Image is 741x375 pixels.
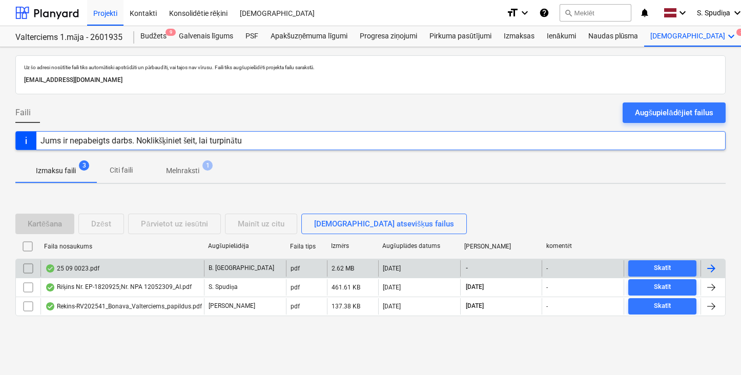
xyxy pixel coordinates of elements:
p: Izmaksu faili [36,165,76,176]
div: komentēt [546,242,620,250]
div: OCR pabeigts [45,264,55,273]
span: [DATE] [465,302,485,310]
div: [DATE] [383,265,401,272]
button: Skatīt [628,298,696,315]
div: pdf [291,265,300,272]
div: [DEMOGRAPHIC_DATA] atsevišķus failus [314,217,454,231]
div: Budžets [134,26,173,47]
button: Skatīt [628,260,696,277]
a: Pirkuma pasūtījumi [423,26,498,47]
div: Rēķins Nr. EP-1820925;Nr. NPA 12052309_AI.pdf [45,283,192,291]
div: 2.62 MB [332,265,354,272]
span: search [564,9,572,17]
div: Jums ir nepabeigts darbs. Noklikšķiniet šeit, lai turpinātu [40,136,242,145]
div: 137.38 KB [332,303,360,310]
div: Augšupielādēja [208,242,282,250]
i: keyboard_arrow_down [676,7,689,19]
div: - [546,303,548,310]
iframe: Chat Widget [690,326,741,375]
button: Augšupielādējiet failus [623,102,726,123]
button: [DEMOGRAPHIC_DATA] atsevišķus failus [301,214,467,234]
a: Naudas plūsma [582,26,645,47]
p: Melnraksti [166,165,199,176]
i: notifications [640,7,650,19]
div: pdf [291,284,300,291]
a: Progresa ziņojumi [354,26,423,47]
div: Rekins-RV202541_Bonava_Valterciems_papildus.pdf [45,302,202,310]
i: format_size [506,7,519,19]
div: Skatīt [654,300,671,312]
div: Faila tips [290,243,323,250]
span: 9 [166,29,176,36]
div: Augšupielādējiet failus [635,106,713,119]
i: keyboard_arrow_down [725,30,737,43]
span: S. Spudiņa [697,9,730,17]
div: 25 09 0023.pdf [45,264,99,273]
a: Galvenais līgums [173,26,239,47]
a: Ienākumi [541,26,582,47]
a: PSF [239,26,264,47]
div: Izmērs [331,242,374,250]
a: Apakšuzņēmuma līgumi [264,26,354,47]
div: OCR pabeigts [45,283,55,291]
span: 3 [79,160,89,171]
span: - [465,264,469,273]
p: [PERSON_NAME] [209,302,255,310]
div: Faila nosaukums [44,243,200,250]
p: S. Spudiņa [209,283,238,291]
div: Augšuplādes datums [382,242,456,250]
div: 461.61 KB [332,284,360,291]
p: Citi faili [109,165,133,176]
div: - [546,284,548,291]
i: keyboard_arrow_down [519,7,531,19]
div: [PERSON_NAME] [464,243,538,250]
a: Izmaksas [498,26,541,47]
div: [DATE] [383,284,401,291]
div: pdf [291,303,300,310]
div: OCR pabeigts [45,302,55,310]
p: [EMAIL_ADDRESS][DOMAIN_NAME] [24,75,717,86]
button: Meklēt [560,4,631,22]
p: Uz šo adresi nosūtītie faili tiks automātiski apstrādāti un pārbaudīti, vai tajos nav vīrusu. Fai... [24,64,717,71]
i: Zināšanu pamats [539,7,549,19]
div: - [546,265,548,272]
div: Valterciems 1.māja - 2601935 [15,32,122,43]
div: Skatīt [654,262,671,274]
span: Faili [15,107,31,119]
a: Budžets9 [134,26,173,47]
p: B. [GEOGRAPHIC_DATA] [209,264,274,273]
span: 1 [202,160,213,171]
span: [DATE] [465,283,485,291]
div: Skatīt [654,281,671,293]
button: Skatīt [628,279,696,296]
div: [DATE] [383,303,401,310]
